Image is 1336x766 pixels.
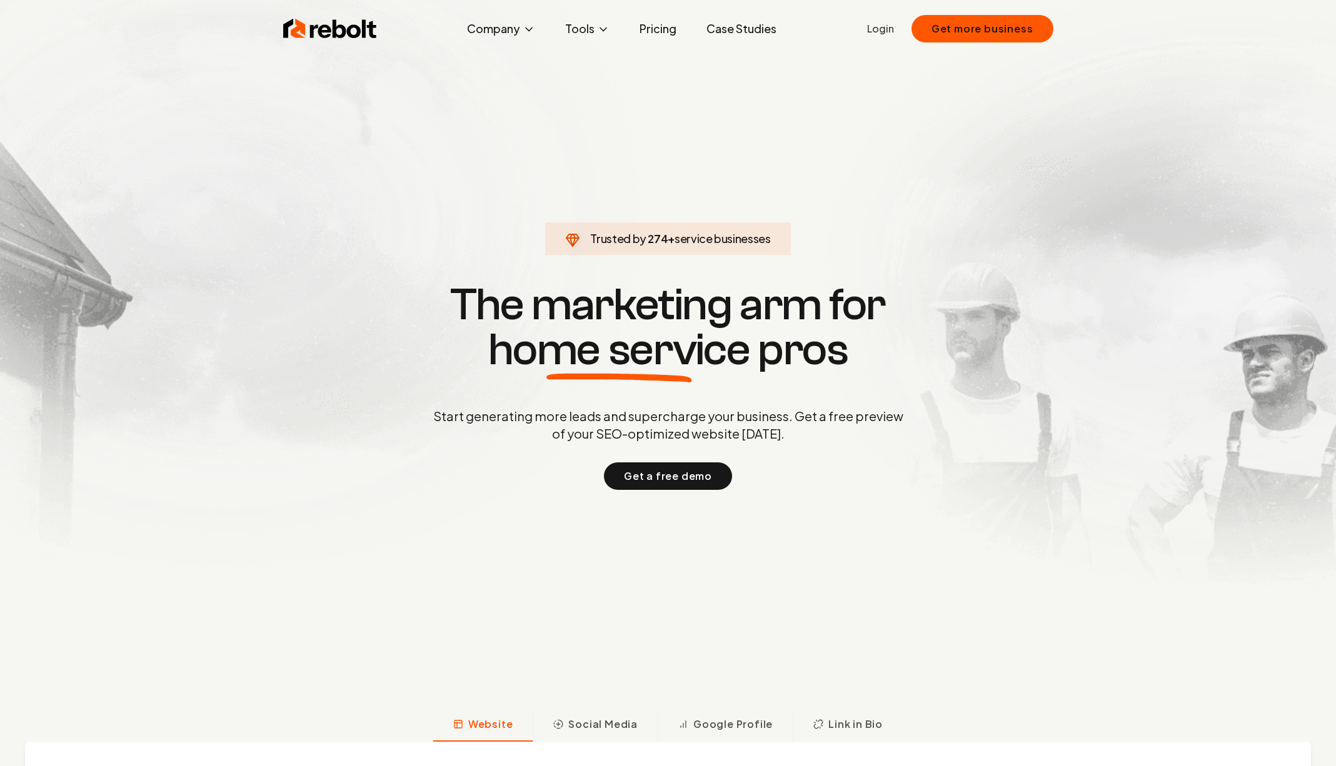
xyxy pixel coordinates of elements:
[568,717,638,732] span: Social Media
[828,717,883,732] span: Link in Bio
[468,717,513,732] span: Website
[675,231,771,246] span: service businesses
[630,16,686,41] a: Pricing
[658,709,793,742] button: Google Profile
[590,231,646,246] span: Trusted by
[457,16,545,41] button: Company
[648,230,668,247] span: 274
[555,16,620,41] button: Tools
[793,709,903,742] button: Link in Bio
[696,16,786,41] a: Case Studies
[533,709,658,742] button: Social Media
[283,16,377,41] img: Rebolt Logo
[431,407,906,442] p: Start generating more leads and supercharge your business. Get a free preview of your SEO-optimiz...
[668,231,675,246] span: +
[912,15,1053,42] button: Get more business
[368,282,968,372] h1: The marketing arm for pros
[867,21,894,36] a: Login
[488,327,750,372] span: home service
[604,462,732,490] button: Get a free demo
[693,717,773,732] span: Google Profile
[433,709,533,742] button: Website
